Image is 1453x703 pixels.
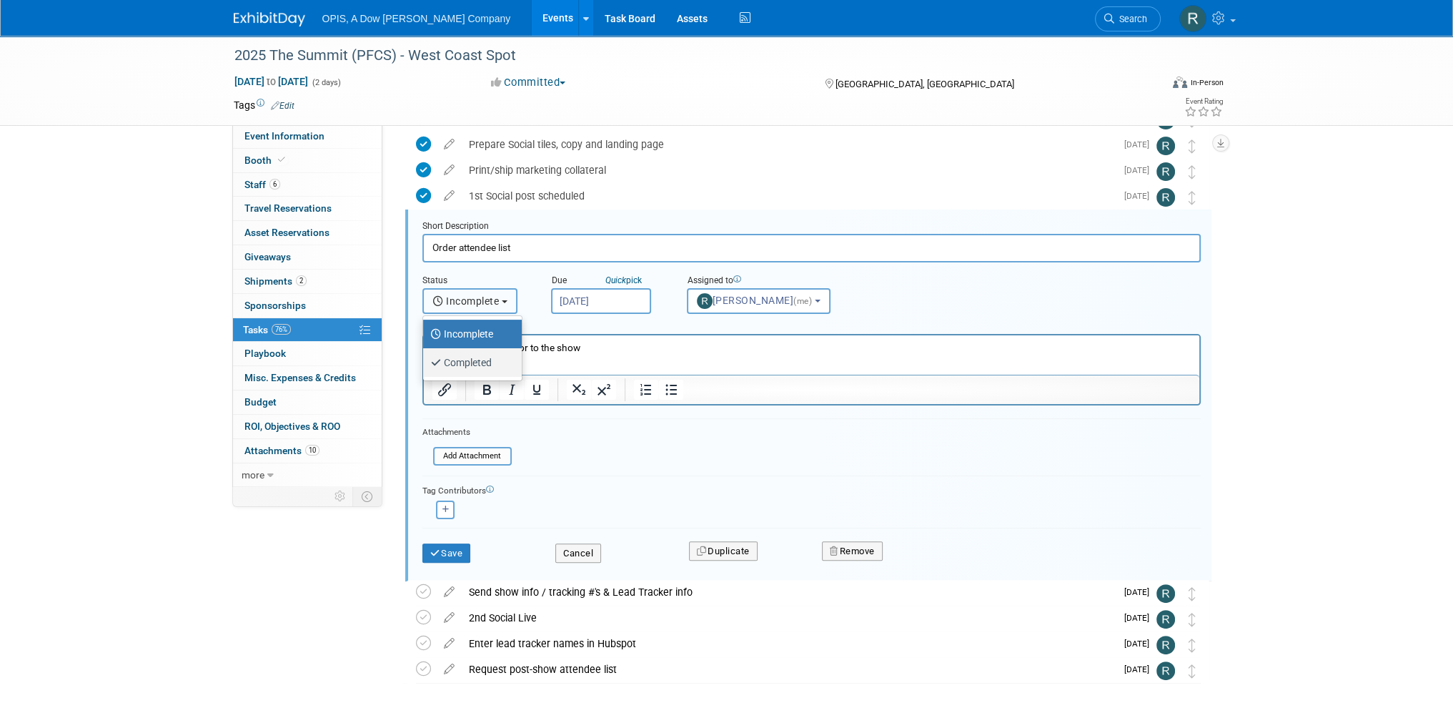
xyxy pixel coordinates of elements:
[437,586,462,599] a: edit
[1173,77,1187,88] img: Format-Inperson.png
[430,323,507,345] label: Incomplete
[697,295,815,306] span: [PERSON_NAME]
[835,79,1014,89] span: [GEOGRAPHIC_DATA], [GEOGRAPHIC_DATA]
[1189,664,1196,678] i: Move task
[422,234,1201,262] input: Name of task or a short description
[634,380,658,400] button: Numbered list
[271,101,294,111] a: Edit
[1156,584,1175,603] img: Renee Ortner
[233,318,382,342] a: Tasks76%
[233,415,382,438] a: ROI, Objectives & ROO
[437,164,462,177] a: edit
[1156,636,1175,654] img: Renee Ortner
[264,76,278,87] span: to
[296,275,307,286] span: 2
[1156,610,1175,629] img: Renee Ortner
[462,132,1116,157] div: Prepare Social tiles, copy and landing page
[793,296,812,306] span: (me)
[602,275,645,286] a: Quickpick
[244,130,324,142] span: Event Information
[244,445,319,456] span: Attachments
[432,295,500,307] span: Incomplete
[1189,77,1223,88] div: In-Person
[233,366,382,390] a: Misc. Expenses & Credits
[422,482,1201,497] div: Tag Contributors
[244,396,277,408] span: Budget
[233,149,382,172] a: Booth
[1156,662,1175,680] img: Renee Ortner
[659,380,683,400] button: Bullet list
[352,487,382,506] td: Toggle Event Tabs
[422,426,512,438] div: Attachments
[486,75,571,90] button: Committed
[233,221,382,245] a: Asset Reservations
[233,197,382,220] a: Travel Reservations
[462,158,1116,182] div: Print/ship marketing collateral
[1189,639,1196,652] i: Move task
[422,314,1201,334] div: Details
[462,657,1116,682] div: Request post-show attendee list
[822,541,883,561] button: Remove
[311,78,341,87] span: (2 days)
[687,288,830,314] button: [PERSON_NAME](me)
[430,351,507,374] label: Completed
[244,348,286,359] span: Playbook
[437,637,462,650] a: edit
[1095,6,1161,31] a: Search
[1189,587,1196,601] i: Move task
[422,220,1201,234] div: Short Description
[1156,188,1175,207] img: Renee Ortner
[242,469,264,481] span: more
[462,580,1116,604] div: Send show info / tracking #'s & Lead Tracker info
[244,227,329,238] span: Asset Reservations
[1156,162,1175,181] img: Renee Ortner
[555,544,601,564] button: Cancel
[244,202,332,214] span: Travel Reservations
[437,138,462,151] a: edit
[1184,98,1222,105] div: Event Rating
[687,275,866,288] div: Assigned to
[1156,137,1175,155] img: Renee Ortner
[244,421,340,432] span: ROI, Objectives & ROO
[233,124,382,148] a: Event Information
[500,380,524,400] button: Italic
[1124,139,1156,149] span: [DATE]
[233,463,382,487] a: more
[592,380,616,400] button: Superscript
[244,179,280,190] span: Staff
[234,12,305,26] img: ExhibitDay
[437,611,462,624] a: edit
[567,380,591,400] button: Subscript
[462,631,1116,656] div: Enter lead tracker names in Hubspot
[422,288,517,314] button: Incomplete
[525,380,549,400] button: Underline
[305,445,319,456] span: 10
[1124,165,1156,175] span: [DATE]
[233,173,382,197] a: Staff6
[1076,74,1224,96] div: Event Format
[233,439,382,463] a: Attachments10
[422,275,530,288] div: Status
[1124,613,1156,623] span: [DATE]
[243,324,291,335] span: Tasks
[278,156,285,164] i: Booth reservation complete
[432,380,457,400] button: Insert/edit link
[551,288,651,314] input: Due Date
[244,275,307,287] span: Shipments
[328,487,353,506] td: Personalize Event Tab Strip
[233,270,382,293] a: Shipments2
[1114,14,1147,24] span: Search
[1179,5,1206,32] img: Renee Ortner
[422,544,471,564] button: Save
[1189,613,1196,626] i: Move task
[244,300,306,311] span: Sponsorships
[1124,587,1156,597] span: [DATE]
[1189,139,1196,153] i: Move task
[322,13,511,24] span: OPIS, A Dow [PERSON_NAME] Company
[424,335,1199,375] iframe: Rich Text Area
[244,372,356,383] span: Misc. Expenses & Credits
[234,75,309,88] span: [DATE] [DATE]
[272,324,291,335] span: 76%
